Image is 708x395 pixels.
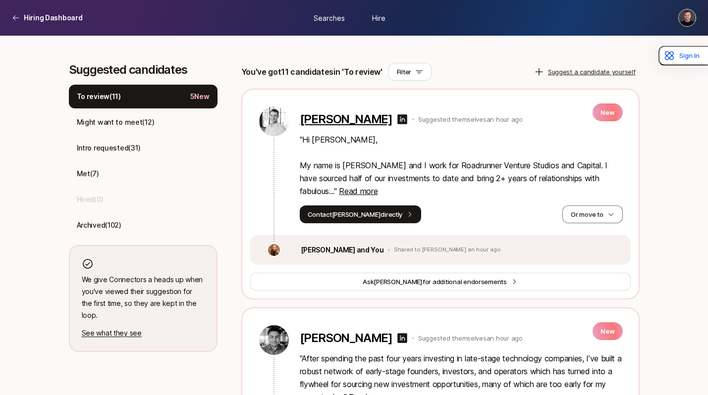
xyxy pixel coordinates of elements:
img: c777a5ab_2847_4677_84ce_f0fc07219358.jpg [268,244,280,256]
p: Suggested themselves an hour ago [418,114,523,124]
p: Hired ( 0 ) [77,194,104,205]
p: 5 New [190,91,210,102]
p: " Hi [PERSON_NAME], My name is [PERSON_NAME] and I work for Roadrunner Venture Studios and Capita... [300,133,623,197]
p: Met ( 7 ) [77,168,99,180]
p: Hiring Dashboard [24,12,83,24]
button: Or move to [562,205,622,223]
span: Hire [372,12,385,23]
p: Suggest a candidate yourself [548,67,636,77]
img: Christopher Harper [679,9,696,26]
p: New [593,322,622,340]
p: See what they see [82,327,205,339]
p: Might want to meet ( 12 ) [77,116,155,128]
p: [PERSON_NAME] [300,331,392,345]
button: Contact[PERSON_NAME]directly [300,205,422,223]
p: Suggested candidates [69,63,218,77]
button: Ask[PERSON_NAME]for additional endorsements [250,273,631,291]
p: New [593,103,622,121]
p: [PERSON_NAME] and You [301,244,384,256]
span: Read more [339,186,378,196]
button: Filter [388,63,432,81]
img: 0d7f7429_f7a4_4882_934f_7329075c569b.jpg [259,106,289,136]
a: Searches [305,8,354,27]
p: Shared to [PERSON_NAME] an hour ago [394,247,501,253]
p: To review ( 11 ) [77,91,121,102]
p: You've got 11 candidates in 'To review' [241,65,382,78]
p: Suggested themselves an hour ago [418,333,523,343]
button: Christopher Harper [678,9,696,27]
p: [PERSON_NAME] [300,112,392,126]
span: [PERSON_NAME] [374,278,423,286]
span: Searches [314,12,345,23]
img: 22527d72_f73a_4757_949c_ce5dcdf31c44.jpg [259,325,289,355]
p: Archived ( 102 ) [77,219,121,231]
a: Hire [354,8,404,27]
p: We give Connectors a heads up when you've viewed their suggestion for the first time, so they are... [82,274,205,321]
span: Ask for additional endorsements [363,277,507,287]
p: Intro requested ( 31 ) [77,142,141,154]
